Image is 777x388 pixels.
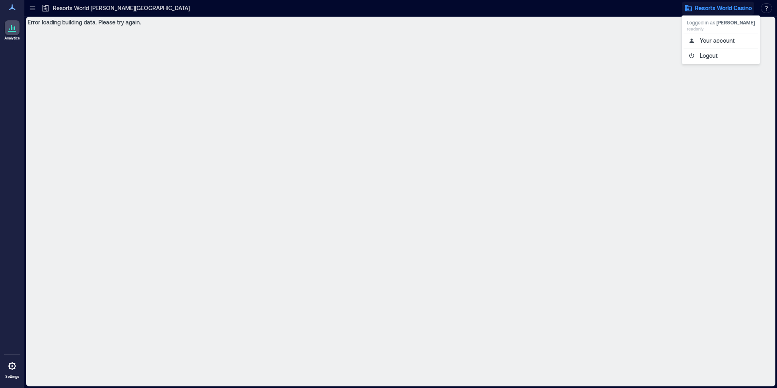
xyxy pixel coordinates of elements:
[5,374,19,379] p: Settings
[26,17,775,386] div: Error loading building data. Please try again.
[2,356,22,381] a: Settings
[2,18,22,43] a: Analytics
[716,20,755,25] span: [PERSON_NAME]
[687,26,755,32] p: readonly
[4,36,20,41] p: Analytics
[695,4,752,12] span: Resorts World Casino
[682,2,754,15] button: Resorts World Casino
[53,4,190,12] p: Resorts World [PERSON_NAME][GEOGRAPHIC_DATA]
[687,19,755,26] p: Logged in as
